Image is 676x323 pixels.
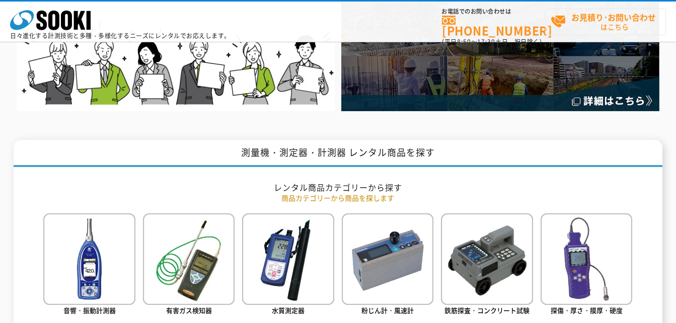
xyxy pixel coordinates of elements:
span: 探傷・厚さ・膜厚・硬度 [551,305,623,315]
a: 鉄筋探査・コンクリート試験 [441,213,533,317]
a: 粉じん計・風速計 [342,213,433,317]
p: 商品カテゴリーから商品を探します [43,193,632,203]
a: 水質測定器 [242,213,334,317]
span: お電話でのお問い合わせは [442,9,545,15]
a: [PHONE_NUMBER] [442,16,545,36]
span: 水質測定器 [272,305,305,315]
img: 音響・振動計測器 [43,213,135,305]
a: 有害ガス検知器 [143,213,235,317]
span: (平日 ～ 土日、祝日除く) [442,37,542,46]
span: 17:30 [477,37,495,46]
h2: レンタル商品カテゴリーから探す [43,182,632,193]
span: 音響・振動計測器 [63,305,116,315]
a: 探傷・厚さ・膜厚・硬度 [541,213,632,317]
img: 有害ガス検知器 [143,213,235,305]
img: 粉じん計・風速計 [342,213,433,305]
strong: お見積り･お問い合わせ [571,11,656,23]
a: 音響・振動計測器 [43,213,135,317]
span: 鉄筋探査・コンクリート試験 [444,305,530,315]
img: 探傷・厚さ・膜厚・硬度 [541,213,632,305]
span: 8:50 [457,37,471,46]
img: 水質測定器 [242,213,334,305]
h1: 測量機・測定器・計測器 レンタル商品を探す [14,140,662,168]
p: 日々進化する計測技術と多種・多様化するニーズにレンタルでお応えします。 [10,33,231,39]
span: 粉じん計・風速計 [361,305,414,315]
a: お見積り･お問い合わせはこちら [545,9,666,35]
span: はこちら [551,9,665,34]
img: 鉄筋探査・コンクリート試験 [441,213,533,305]
span: 有害ガス検知器 [166,305,212,315]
